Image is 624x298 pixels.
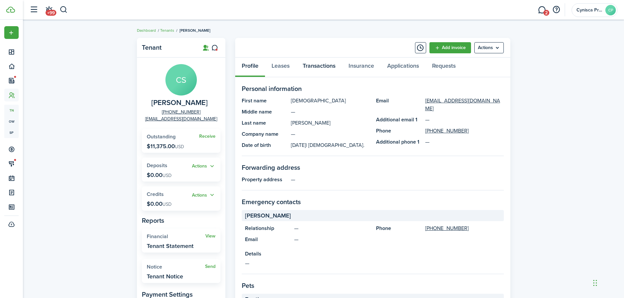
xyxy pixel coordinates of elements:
panel-main-section-title: Forwarding address [242,163,504,172]
avatar-text: CP [605,5,616,15]
a: tn [4,105,19,116]
panel-main-title: Email [245,236,291,243]
panel-main-title: Details [245,250,501,258]
span: Cynisca Property Management [577,8,603,12]
a: Messaging [536,2,548,18]
span: USD [162,201,172,208]
panel-main-description: [PERSON_NAME] [291,119,369,127]
button: Actions [192,163,216,170]
panel-main-title: Phone [376,224,422,232]
a: [PHONE_NUMBER] [425,127,469,135]
panel-main-title: Property address [242,176,288,184]
button: Open menu [474,42,504,53]
a: Add invoice [429,42,471,53]
a: [PHONE_NUMBER] [162,109,200,115]
panel-main-description: — [291,130,369,138]
button: Open menu [192,163,216,170]
panel-main-title: Middle name [242,108,288,116]
a: Receive [199,134,216,139]
panel-main-title: Relationship [245,224,291,232]
a: Send [205,264,216,269]
menu-btn: Actions [474,42,504,53]
panel-main-description: — [291,108,369,116]
button: Timeline [415,42,426,53]
a: sp [4,127,19,138]
iframe: Chat Widget [591,267,624,298]
span: USD [175,143,184,150]
span: [PERSON_NAME] [180,27,210,33]
button: Actions [192,191,216,199]
panel-main-title: Company name [242,130,288,138]
widget-stats-description: Tenant Notice [147,273,183,280]
widget-stats-title: Notice [147,264,205,270]
panel-main-description: — [245,259,501,267]
span: Outstanding [147,133,176,140]
span: [PERSON_NAME] [245,211,291,220]
a: View [205,234,216,239]
panel-main-title: Tenant [142,44,194,51]
widget-stats-description: Tenant Statement [147,243,194,249]
button: Open sidebar [28,4,40,16]
panel-main-title: Date of birth [242,141,288,149]
panel-main-section-title: Pets [242,281,504,290]
a: Notifications [43,2,55,18]
a: Requests [425,58,462,77]
panel-main-section-title: Emergency contacts [242,197,504,207]
a: [PHONE_NUMBER] [425,224,469,232]
span: Credits [147,190,164,198]
a: ow [4,116,19,127]
panel-main-title: Phone [376,127,422,135]
panel-main-description: — [291,176,504,184]
a: Insurance [342,58,381,77]
a: [EMAIL_ADDRESS][DOMAIN_NAME] [145,115,217,122]
span: Deposits [147,162,167,169]
a: Tenants [160,27,174,33]
panel-main-title: Email [376,97,422,113]
panel-main-title: First name [242,97,288,105]
avatar-text: CS [165,64,197,96]
span: | [DEMOGRAPHIC_DATA]. [306,141,365,149]
div: Drag [593,273,597,293]
span: 2 [543,10,549,16]
button: Open resource center [551,4,562,15]
a: Transactions [296,58,342,77]
p: $0.00 [147,201,172,207]
span: +99 [46,10,56,16]
span: Christian Smith [151,99,208,107]
panel-main-description: [DATE] [291,141,369,149]
p: $0.00 [147,172,172,178]
panel-main-title: Additional phone 1 [376,138,422,146]
a: Applications [381,58,425,77]
button: Open menu [4,26,19,39]
panel-main-subtitle: Reports [142,216,220,225]
panel-main-description: — [294,224,369,232]
span: USD [162,172,172,179]
a: Dashboard [137,27,156,33]
a: Leases [265,58,296,77]
button: Search [60,4,68,15]
panel-main-title: Last name [242,119,288,127]
a: [EMAIL_ADDRESS][DOMAIN_NAME] [425,97,504,113]
button: Open menu [192,191,216,199]
p: $11,375.00 [147,143,184,149]
panel-main-description: [DEMOGRAPHIC_DATA] [291,97,369,105]
panel-main-section-title: Personal information [242,84,504,94]
widget-stats-title: Financial [147,234,205,239]
img: TenantCloud [6,7,15,13]
panel-main-title: Additional email 1 [376,116,422,124]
